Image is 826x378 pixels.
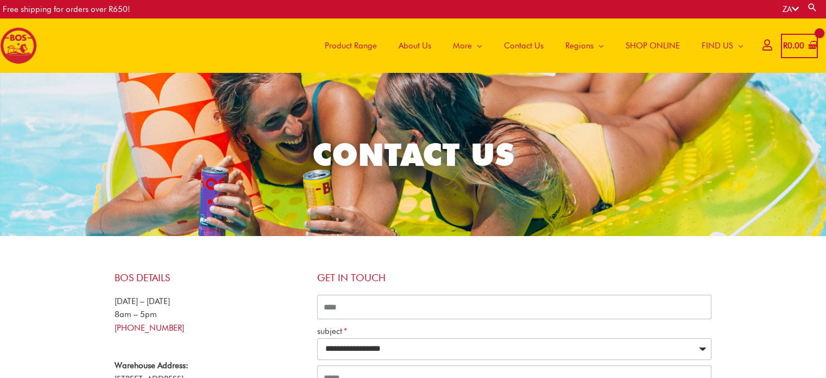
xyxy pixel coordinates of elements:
span: Regions [565,29,594,62]
a: Contact Us [493,18,554,73]
label: subject [317,325,347,338]
h4: BOS Details [115,272,306,284]
a: About Us [388,18,442,73]
a: Search button [807,2,818,13]
a: Product Range [314,18,388,73]
span: Product Range [325,29,377,62]
a: [PHONE_NUMBER] [115,323,184,333]
span: SHOP ONLINE [626,29,680,62]
a: Regions [554,18,615,73]
a: View Shopping Cart, empty [781,34,818,58]
a: SHOP ONLINE [615,18,691,73]
span: Contact Us [504,29,544,62]
h2: CONTACT US [110,134,716,175]
span: About Us [399,29,431,62]
span: R [783,41,787,51]
a: ZA [783,4,799,14]
strong: Warehouse Address: [115,361,188,370]
nav: Site Navigation [306,18,754,73]
span: FIND US [702,29,733,62]
h4: Get in touch [317,272,712,284]
span: 8am – 5pm [115,309,157,319]
bdi: 0.00 [783,41,804,51]
a: More [442,18,493,73]
span: [DATE] – [DATE] [115,296,170,306]
span: More [453,29,472,62]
